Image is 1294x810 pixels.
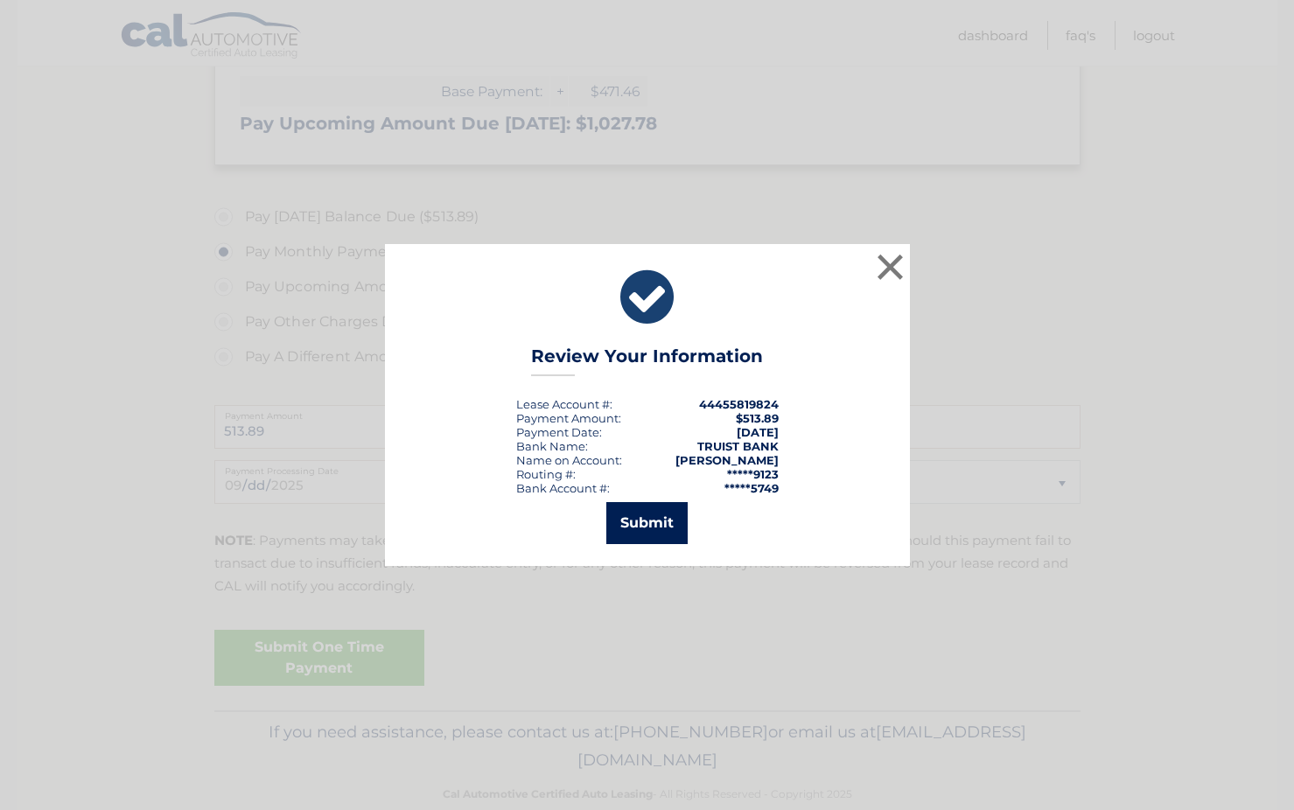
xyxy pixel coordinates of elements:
span: [DATE] [737,425,779,439]
strong: 44455819824 [699,397,779,411]
span: Payment Date [516,425,599,439]
div: Bank Name: [516,439,588,453]
div: : [516,425,602,439]
strong: TRUIST BANK [697,439,779,453]
div: Payment Amount: [516,411,621,425]
h3: Review Your Information [531,346,763,376]
div: Routing #: [516,467,576,481]
button: × [873,249,908,284]
span: $513.89 [736,411,779,425]
button: Submit [606,502,688,544]
strong: [PERSON_NAME] [675,453,779,467]
div: Name on Account: [516,453,622,467]
div: Bank Account #: [516,481,610,495]
div: Lease Account #: [516,397,612,411]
